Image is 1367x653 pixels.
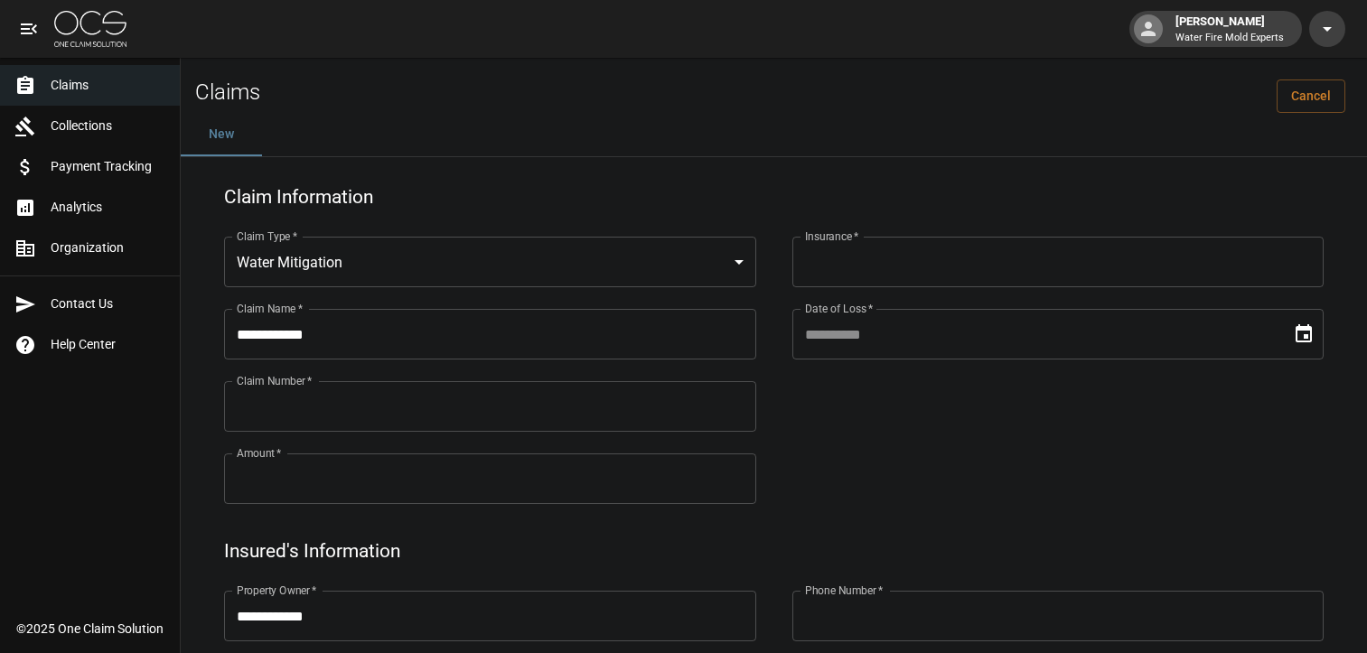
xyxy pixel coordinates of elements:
button: Choose date [1286,316,1322,352]
img: ocs-logo-white-transparent.png [54,11,126,47]
label: Claim Number [237,373,312,388]
div: © 2025 One Claim Solution [16,620,164,638]
label: Date of Loss [805,301,873,316]
label: Property Owner [237,583,317,598]
span: Organization [51,238,165,257]
label: Claim Type [237,229,297,244]
label: Insurance [805,229,858,244]
span: Help Center [51,335,165,354]
button: New [181,113,262,156]
span: Contact Us [51,294,165,313]
button: open drawer [11,11,47,47]
span: Payment Tracking [51,157,165,176]
span: Claims [51,76,165,95]
label: Amount [237,445,282,461]
label: Claim Name [237,301,303,316]
div: Water Mitigation [224,237,756,287]
span: Analytics [51,198,165,217]
p: Water Fire Mold Experts [1175,31,1284,46]
span: Collections [51,117,165,135]
label: Phone Number [805,583,883,598]
a: Cancel [1277,79,1345,113]
div: dynamic tabs [181,113,1367,156]
h2: Claims [195,79,260,106]
div: [PERSON_NAME] [1168,13,1291,45]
